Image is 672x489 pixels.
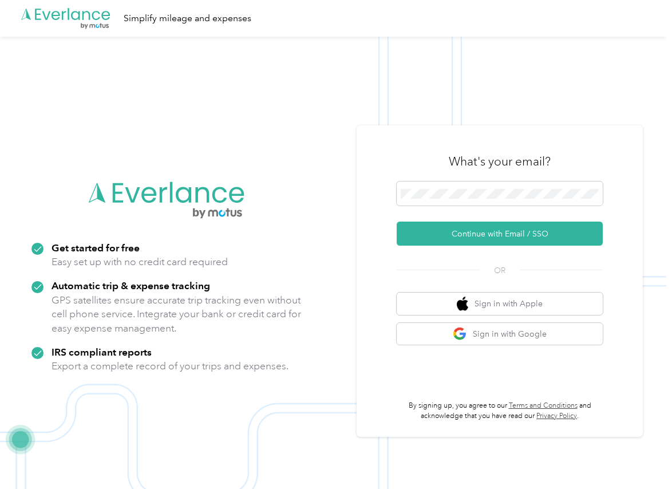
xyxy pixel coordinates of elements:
[52,279,210,291] strong: Automatic trip & expense tracking
[52,346,152,358] strong: IRS compliant reports
[509,401,578,410] a: Terms and Conditions
[52,255,228,269] p: Easy set up with no credit card required
[457,297,468,311] img: apple logo
[608,425,672,489] iframe: Everlance-gr Chat Button Frame
[397,401,603,421] p: By signing up, you agree to our and acknowledge that you have read our .
[397,222,603,246] button: Continue with Email / SSO
[536,412,577,420] a: Privacy Policy
[124,11,251,26] div: Simplify mileage and expenses
[453,327,467,341] img: google logo
[52,359,288,373] p: Export a complete record of your trips and expenses.
[52,242,140,254] strong: Get started for free
[397,293,603,315] button: apple logoSign in with Apple
[449,153,551,169] h3: What's your email?
[397,323,603,345] button: google logoSign in with Google
[52,293,302,336] p: GPS satellites ensure accurate trip tracking even without cell phone service. Integrate your bank...
[480,265,520,277] span: OR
